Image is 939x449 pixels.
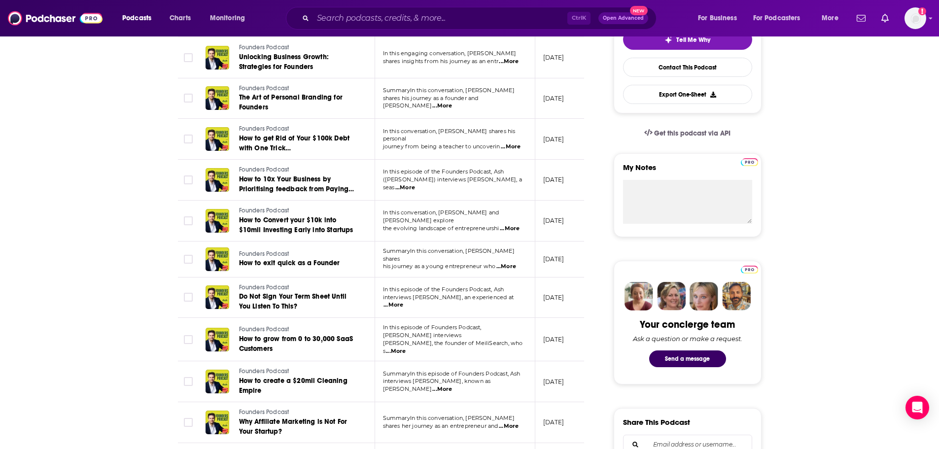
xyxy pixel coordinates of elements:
[603,16,644,21] span: Open Advanced
[239,292,357,311] a: Do Not Sign Your Term Sheet Until You Listen To This?
[239,43,357,52] a: Founders Podcast
[239,93,357,112] a: The Art of Personal Branding for Founders
[623,58,752,77] a: Contact This Podcast
[567,12,591,25] span: Ctrl K
[239,377,348,395] span: How to create a $20mil Cleaning Empire
[239,84,357,93] a: Founders Podcast
[383,58,498,65] span: shares insights from his journey as an entr
[184,335,193,344] span: Toggle select row
[383,247,515,262] span: SummaryIn this conversation, [PERSON_NAME] shares
[698,11,737,25] span: For Business
[383,168,504,175] span: In this episode of the Founders Podcast, Ash
[239,216,353,234] span: How to Convert your $10k into $10mil Investing Early into Startups
[747,10,815,26] button: open menu
[239,44,289,51] span: Founders Podcast
[623,417,690,427] h3: Share This Podcast
[239,335,353,353] span: How to grow from 0 to 30,000 SaaS Customers
[543,418,564,426] p: [DATE]
[395,184,415,192] span: ...More
[904,7,926,29] img: User Profile
[636,121,739,145] a: Get this podcast via API
[184,135,193,143] span: Toggle select row
[239,215,357,235] a: How to Convert your $10k into $10mil Investing Early into Startups
[383,143,500,150] span: journey from being a teacher to uncoverin
[496,263,516,271] span: ...More
[383,176,522,191] span: ([PERSON_NAME]) interviews [PERSON_NAME], a seas
[905,396,929,419] div: Open Intercom Messenger
[741,264,758,274] a: Pro website
[184,94,193,103] span: Toggle select row
[383,414,515,421] span: SummaryIn this conversation, [PERSON_NAME]
[115,10,164,26] button: open menu
[184,255,193,264] span: Toggle select row
[649,350,726,367] button: Send a message
[239,283,357,292] a: Founders Podcast
[239,125,357,134] a: Founders Podcast
[383,294,514,301] span: interviews [PERSON_NAME], an experienced at
[239,250,289,257] span: Founders Podcast
[239,134,357,153] a: How to get Rid of Your $100k Debt with One Trick ([GEOGRAPHIC_DATA])
[383,378,491,392] span: interviews [PERSON_NAME], known as [PERSON_NAME]
[501,143,521,151] span: ...More
[690,282,718,311] img: Jules Profile
[239,325,357,334] a: Founders Podcast
[239,125,289,132] span: Founders Podcast
[239,207,357,215] a: Founders Podcast
[383,87,515,94] span: SummaryIn this conversation, [PERSON_NAME]
[239,259,340,267] span: How to exit quick as a Founder
[691,10,749,26] button: open menu
[184,53,193,62] span: Toggle select row
[753,11,800,25] span: For Podcasters
[918,7,926,15] svg: Add a profile image
[383,95,479,109] span: shares his journey as a founder and [PERSON_NAME]
[239,409,289,415] span: Founders Podcast
[664,36,672,44] img: tell me why sparkle
[239,258,356,268] a: How to exit quick as a Founder
[623,29,752,50] button: tell me why sparkleTell Me Why
[741,266,758,274] img: Podchaser Pro
[239,166,357,174] a: Founders Podcast
[630,6,648,15] span: New
[313,10,567,26] input: Search podcasts, credits, & more...
[239,376,357,396] a: How to create a $20mil Cleaning Empire
[383,286,504,293] span: In this episode of the Founders Podcast, Ash
[543,94,564,103] p: [DATE]
[184,216,193,225] span: Toggle select row
[184,377,193,386] span: Toggle select row
[815,10,851,26] button: open menu
[239,334,357,354] a: How to grow from 0 to 30,000 SaaS Customers
[499,58,519,66] span: ...More
[239,93,343,111] span: The Art of Personal Branding for Founders
[822,11,838,25] span: More
[8,9,103,28] img: Podchaser - Follow, Share and Rate Podcasts
[383,301,403,309] span: ...More
[853,10,869,27] a: Show notifications dropdown
[722,282,751,311] img: Jon Profile
[239,134,350,162] span: How to get Rid of Your $100k Debt with One Trick ([GEOGRAPHIC_DATA])
[239,284,289,291] span: Founders Podcast
[239,250,356,259] a: Founders Podcast
[623,85,752,104] button: Export One-Sheet
[543,255,564,263] p: [DATE]
[640,318,735,331] div: Your concierge team
[543,293,564,302] p: [DATE]
[543,175,564,184] p: [DATE]
[239,85,289,92] span: Founders Podcast
[170,11,191,25] span: Charts
[633,335,742,343] div: Ask a question or make a request.
[598,12,648,24] button: Open AdvancedNew
[543,216,564,225] p: [DATE]
[625,282,653,311] img: Sydney Profile
[904,7,926,29] span: Logged in as PTEPR25
[239,417,348,436] span: Why Affiliate Marketing is Not For Your Startup?
[383,340,523,354] span: [PERSON_NAME], the founder of MeiliSearch, who s
[239,367,357,376] a: Founders Podcast
[295,7,666,30] div: Search podcasts, credits, & more...
[741,158,758,166] img: Podchaser Pro
[543,53,564,62] p: [DATE]
[432,385,452,393] span: ...More
[500,225,520,233] span: ...More
[239,417,357,437] a: Why Affiliate Marketing is Not For Your Startup?
[239,175,354,203] span: How to 10x Your Business by Prioritising feedback from Paying Customers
